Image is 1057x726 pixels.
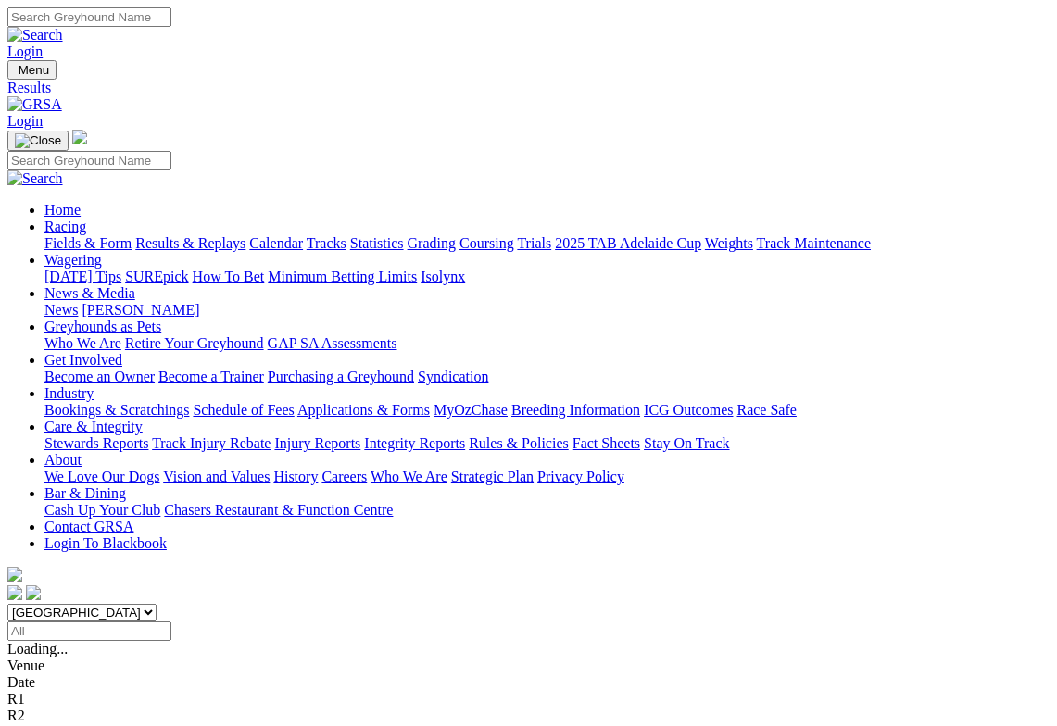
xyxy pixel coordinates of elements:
[321,469,367,484] a: Careers
[125,335,264,351] a: Retire Your Greyhound
[44,269,121,284] a: [DATE] Tips
[273,469,318,484] a: History
[44,485,126,501] a: Bar & Dining
[371,469,447,484] a: Who We Are
[44,402,1050,419] div: Industry
[44,502,1050,519] div: Bar & Dining
[537,469,624,484] a: Privacy Policy
[7,27,63,44] img: Search
[44,369,1050,385] div: Get Involved
[644,435,729,451] a: Stay On Track
[44,352,122,368] a: Get Involved
[44,202,81,218] a: Home
[7,691,1050,707] div: R1
[152,435,271,451] a: Track Injury Rebate
[249,235,303,251] a: Calendar
[44,235,132,251] a: Fields & Form
[44,419,143,434] a: Care & Integrity
[736,402,796,418] a: Race Safe
[511,402,640,418] a: Breeding Information
[7,657,1050,674] div: Venue
[44,302,1050,319] div: News & Media
[459,235,514,251] a: Coursing
[7,113,43,129] a: Login
[555,235,701,251] a: 2025 TAB Adelaide Cup
[7,96,62,113] img: GRSA
[125,269,188,284] a: SUREpick
[268,335,397,351] a: GAP SA Assessments
[44,469,159,484] a: We Love Our Dogs
[7,80,1050,96] a: Results
[44,252,102,268] a: Wagering
[44,369,155,384] a: Become an Owner
[44,435,148,451] a: Stewards Reports
[163,469,270,484] a: Vision and Values
[44,219,86,234] a: Racing
[44,335,1050,352] div: Greyhounds as Pets
[44,319,161,334] a: Greyhounds as Pets
[573,435,640,451] a: Fact Sheets
[44,302,78,318] a: News
[451,469,534,484] a: Strategic Plan
[7,7,171,27] input: Search
[7,641,68,657] span: Loading...
[7,707,1050,724] div: R2
[307,235,346,251] a: Tracks
[44,285,135,301] a: News & Media
[44,269,1050,285] div: Wagering
[135,235,245,251] a: Results & Replays
[44,402,189,418] a: Bookings & Scratchings
[82,302,199,318] a: [PERSON_NAME]
[7,621,171,641] input: Select date
[350,235,404,251] a: Statistics
[158,369,264,384] a: Become a Trainer
[268,369,414,384] a: Purchasing a Greyhound
[193,269,265,284] a: How To Bet
[408,235,456,251] a: Grading
[434,402,508,418] a: MyOzChase
[7,151,171,170] input: Search
[72,130,87,144] img: logo-grsa-white.png
[44,519,133,534] a: Contact GRSA
[297,402,430,418] a: Applications & Forms
[15,133,61,148] img: Close
[7,674,1050,691] div: Date
[418,369,488,384] a: Syndication
[7,567,22,582] img: logo-grsa-white.png
[757,235,871,251] a: Track Maintenance
[44,535,167,551] a: Login To Blackbook
[364,435,465,451] a: Integrity Reports
[26,585,41,600] img: twitter.svg
[7,60,57,80] button: Toggle navigation
[193,402,294,418] a: Schedule of Fees
[44,502,160,518] a: Cash Up Your Club
[7,131,69,151] button: Toggle navigation
[517,235,551,251] a: Trials
[644,402,733,418] a: ICG Outcomes
[44,235,1050,252] div: Racing
[268,269,417,284] a: Minimum Betting Limits
[421,269,465,284] a: Isolynx
[274,435,360,451] a: Injury Reports
[469,435,569,451] a: Rules & Policies
[705,235,753,251] a: Weights
[7,170,63,187] img: Search
[44,335,121,351] a: Who We Are
[44,469,1050,485] div: About
[44,435,1050,452] div: Care & Integrity
[7,585,22,600] img: facebook.svg
[164,502,393,518] a: Chasers Restaurant & Function Centre
[44,452,82,468] a: About
[19,63,49,77] span: Menu
[44,385,94,401] a: Industry
[7,44,43,59] a: Login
